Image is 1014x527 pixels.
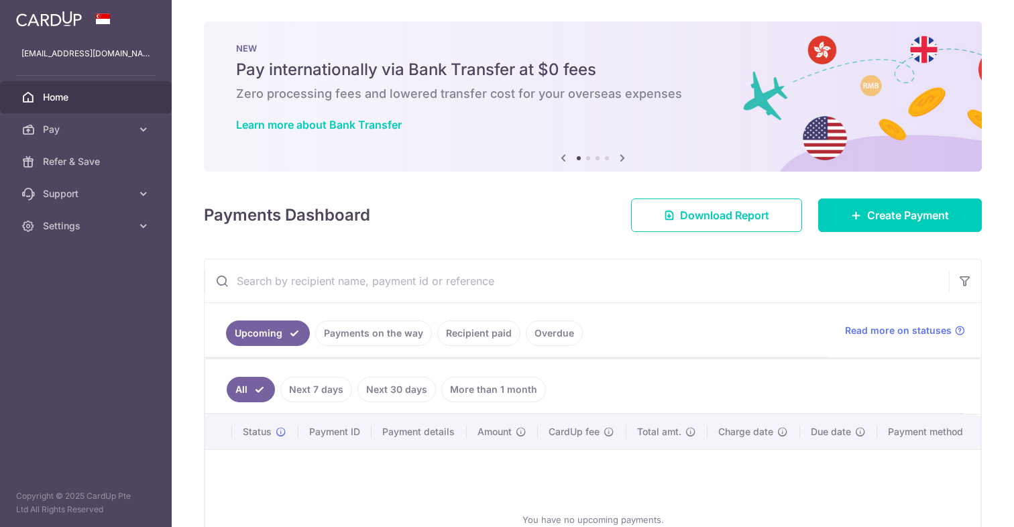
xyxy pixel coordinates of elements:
a: Create Payment [818,198,982,232]
p: NEW [236,43,950,54]
img: Bank transfer banner [204,21,982,172]
span: Refer & Save [43,155,131,168]
a: Next 30 days [357,377,436,402]
th: Payment details [372,414,467,449]
span: Due date [811,425,851,438]
a: All [227,377,275,402]
a: Upcoming [226,320,310,346]
a: Learn more about Bank Transfer [236,118,402,131]
th: Payment method [877,414,980,449]
span: Charge date [718,425,773,438]
span: Status [243,425,272,438]
a: Read more on statuses [845,324,965,337]
span: Download Report [680,207,769,223]
input: Search by recipient name, payment id or reference [205,259,949,302]
a: Payments on the way [315,320,432,346]
a: More than 1 month [441,377,546,402]
h4: Payments Dashboard [204,203,370,227]
h5: Pay internationally via Bank Transfer at $0 fees [236,59,950,80]
span: Amount [477,425,512,438]
span: Create Payment [867,207,949,223]
span: Home [43,91,131,104]
span: CardUp fee [549,425,600,438]
span: Settings [43,219,131,233]
h6: Zero processing fees and lowered transfer cost for your overseas expenses [236,86,950,102]
a: Next 7 days [280,377,352,402]
span: Pay [43,123,131,136]
p: [EMAIL_ADDRESS][DOMAIN_NAME] [21,47,150,60]
span: Read more on statuses [845,324,952,337]
span: Support [43,187,131,200]
th: Payment ID [298,414,372,449]
span: Total amt. [637,425,681,438]
a: Recipient paid [437,320,520,346]
img: CardUp [16,11,82,27]
a: Overdue [526,320,583,346]
a: Download Report [631,198,802,232]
